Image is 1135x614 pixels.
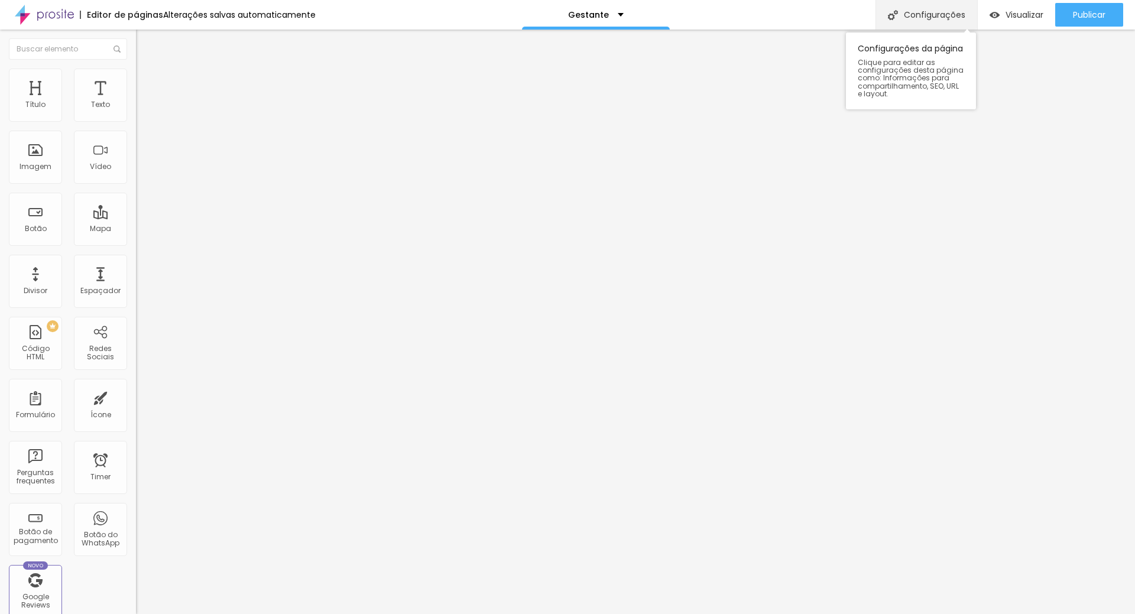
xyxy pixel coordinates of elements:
div: Perguntas frequentes [12,469,59,486]
iframe: Editor [136,30,1135,614]
div: Novo [23,561,48,570]
input: Buscar elemento [9,38,127,60]
img: Icone [113,46,121,53]
span: Clique para editar as configurações desta página como: Informações para compartilhamento, SEO, UR... [858,59,964,98]
div: Vídeo [90,163,111,171]
div: Espaçador [80,287,121,295]
div: Texto [91,100,110,109]
div: Imagem [20,163,51,171]
div: Editor de páginas [80,11,163,19]
div: Botão do WhatsApp [77,531,124,548]
img: Icone [888,10,898,20]
div: Timer [90,473,111,481]
div: Alterações salvas automaticamente [163,11,316,19]
div: Código HTML [12,345,59,362]
button: Publicar [1055,3,1123,27]
div: Mapa [90,225,111,233]
div: Título [25,100,46,109]
p: Gestante [568,11,609,19]
span: Visualizar [1006,10,1043,20]
div: Botão [25,225,47,233]
button: Visualizar [978,3,1055,27]
div: Google Reviews [12,593,59,610]
img: view-1.svg [990,10,1000,20]
div: Ícone [90,411,111,419]
div: Formulário [16,411,55,419]
div: Configurações da página [846,33,976,109]
div: Redes Sociais [77,345,124,362]
div: Botão de pagamento [12,528,59,545]
div: Divisor [24,287,47,295]
span: Publicar [1073,10,1105,20]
